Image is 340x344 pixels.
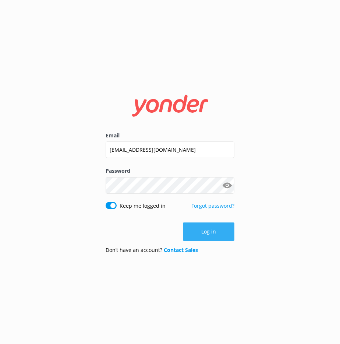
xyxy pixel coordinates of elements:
a: Contact Sales [164,246,198,253]
label: Keep me logged in [120,202,166,210]
a: Forgot password? [191,202,234,209]
label: Password [106,167,234,175]
button: Show password [220,178,234,193]
p: Don’t have an account? [106,246,198,254]
button: Log in [183,222,234,241]
label: Email [106,131,234,140]
input: user@emailaddress.com [106,141,234,158]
